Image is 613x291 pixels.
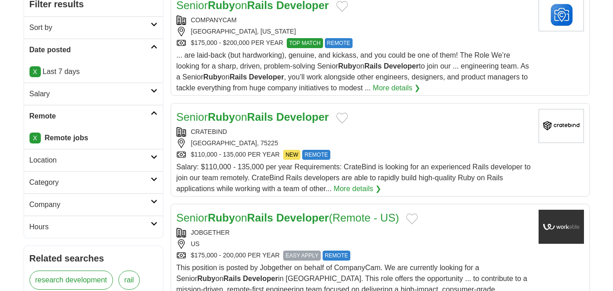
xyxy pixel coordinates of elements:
[177,111,329,123] a: SeniorRubyonRails Developer
[29,66,41,77] a: X
[338,62,356,70] strong: Ruby
[247,111,273,123] strong: Rails
[177,38,531,48] div: $175,000 - $200,000 PER YEAR
[29,252,157,265] h2: Related searches
[29,44,151,55] h2: Date posted
[177,163,531,192] span: Salary: $110,000 - 135,000 per year Requirements: CrateBind is looking for an experienced Rails d...
[29,199,151,210] h2: Company
[276,111,329,123] strong: Developer
[243,275,278,282] strong: Developer
[283,251,320,261] span: EASY APPLY
[177,138,531,148] div: [GEOGRAPHIC_DATA], 75225
[208,111,235,123] strong: Ruby
[24,16,163,39] a: Sort by
[177,228,531,237] div: JOBGETHER
[24,216,163,238] a: Hours
[29,133,41,143] a: X
[29,22,151,33] h2: Sort by
[287,38,323,48] span: TOP MATCH
[177,251,531,261] div: $175,000 - 200,000 PER YEAR
[384,62,419,70] strong: Developer
[29,66,157,77] p: Last 7 days
[24,105,163,127] a: Remote
[336,113,348,123] button: Add to favorite jobs
[539,109,584,143] img: CrateBind logo
[406,213,418,224] button: Add to favorite jobs
[364,62,382,70] strong: Rails
[29,155,151,166] h2: Location
[177,150,531,160] div: $110,000 - 135,000 PER YEAR
[24,83,163,105] a: Salary
[29,222,151,232] h2: Hours
[29,89,151,99] h2: Salary
[224,275,241,282] strong: Rails
[302,150,330,160] span: REMOTE
[177,239,531,249] div: US
[208,212,235,224] strong: Ruby
[283,150,300,160] span: NEW
[118,271,140,290] a: rail
[539,210,584,244] img: Company logo
[24,149,163,171] a: Location
[197,275,216,282] strong: Ruby
[333,183,381,194] a: More details ❯
[24,193,163,216] a: Company
[336,1,348,12] button: Add to favorite jobs
[323,251,350,261] span: REMOTE
[177,212,399,224] a: SeniorRubyonRails Developer(Remote - US)
[276,212,329,224] strong: Developer
[29,111,151,122] h2: Remote
[177,51,529,92] span: ... are laid-back (but hardworking), genuine, and kickass, and you could be one of them! The Role...
[191,16,237,24] a: COMPANYCAM
[247,212,273,224] strong: Rails
[230,73,247,81] strong: Rails
[373,83,421,94] a: More details ❯
[44,134,88,142] strong: Remote jobs
[249,73,284,81] strong: Developer
[177,127,531,137] div: CRATEBIND
[24,171,163,193] a: Category
[29,271,113,290] a: research development
[177,27,531,36] div: [GEOGRAPHIC_DATA], [US_STATE]
[325,38,353,48] span: REMOTE
[203,73,221,81] strong: Ruby
[29,177,151,188] h2: Category
[24,39,163,61] a: Date posted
